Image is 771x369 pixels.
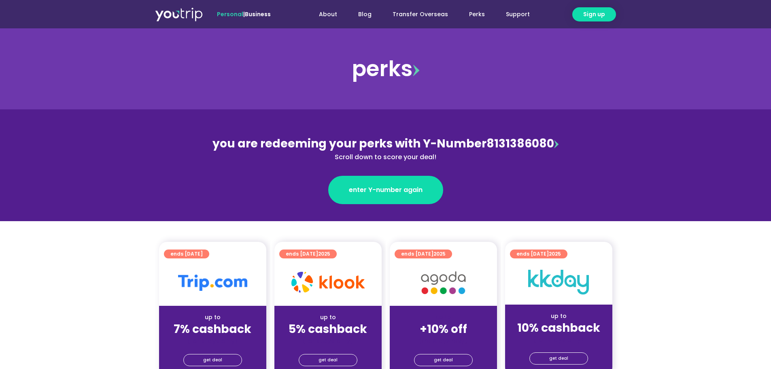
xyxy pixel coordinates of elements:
span: you are redeeming your perks with Y-Number [212,136,486,151]
a: Perks [459,7,495,22]
strong: +10% off [420,321,467,337]
span: 2025 [549,250,561,257]
a: get deal [529,352,588,365]
span: 2025 [433,250,446,257]
a: enter Y-number again [328,176,443,204]
a: Blog [348,7,382,22]
span: get deal [549,353,568,364]
span: | [217,10,271,18]
div: (for stays only) [396,337,491,345]
strong: 5% cashback [289,321,367,337]
span: ends [DATE] [516,250,561,258]
div: (for stays only) [281,337,375,345]
a: ends [DATE] [164,250,209,258]
a: Sign up [572,7,616,21]
a: Transfer Overseas [382,7,459,22]
span: get deal [203,354,222,366]
span: ends [DATE] [170,250,203,258]
span: enter Y-number again [349,185,423,195]
a: ends [DATE]2025 [395,250,452,258]
div: up to [512,312,606,320]
span: ends [DATE] [401,250,446,258]
span: up to [436,313,451,321]
span: Sign up [583,10,605,19]
div: up to [281,313,375,322]
a: ends [DATE]2025 [510,250,567,258]
div: up to [166,313,260,322]
strong: 10% cashback [517,320,600,336]
div: 8131386080 [210,135,561,162]
span: ends [DATE] [286,250,330,258]
span: Personal [217,10,243,18]
a: get deal [183,354,242,366]
strong: 7% cashback [174,321,251,337]
span: get deal [319,354,338,366]
a: Support [495,7,540,22]
span: get deal [434,354,453,366]
a: Business [245,10,271,18]
div: (for stays only) [166,337,260,345]
a: get deal [414,354,473,366]
nav: Menu [293,7,540,22]
div: Scroll down to score your deal! [210,152,561,162]
span: 2025 [318,250,330,257]
a: ends [DATE]2025 [279,250,337,258]
a: About [308,7,348,22]
div: (for stays only) [512,335,606,344]
a: get deal [299,354,357,366]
